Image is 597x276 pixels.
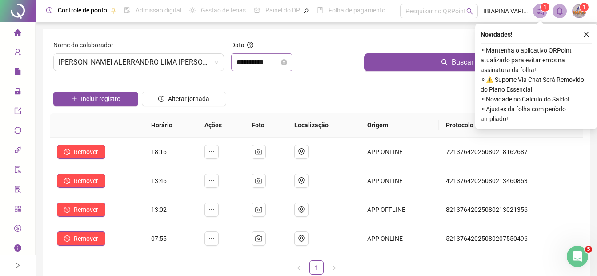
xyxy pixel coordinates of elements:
[452,57,502,68] span: Buscar registros
[53,40,119,50] label: Nome do colaborador
[151,235,167,242] span: 07:55
[231,41,244,49] span: Data
[74,205,98,215] span: Remover
[57,231,105,246] button: Remover
[57,145,105,159] button: Remover
[57,174,105,188] button: Remover
[64,149,70,155] span: stop
[255,235,262,242] span: camera
[332,265,337,271] span: right
[14,45,21,62] span: user-add
[360,195,439,224] td: APP OFFLINE
[14,182,21,199] span: solution
[287,113,360,138] th: Localização
[201,7,246,14] span: Gestão de férias
[142,96,227,103] a: Alterar jornada
[53,92,138,106] button: Incluir registro
[466,8,473,15] span: search
[14,162,21,180] span: audit
[481,29,513,39] span: Novidades !
[360,224,439,253] td: APP ONLINE
[329,7,385,14] span: Folha de pagamento
[14,25,21,43] span: home
[244,113,287,138] th: Foto
[364,53,579,71] button: Buscar registros
[151,177,167,184] span: 13:46
[208,206,215,213] span: ellipsis
[298,235,305,242] span: environment
[64,207,70,213] span: stop
[151,206,167,213] span: 13:02
[64,178,70,184] span: stop
[536,7,544,15] span: notification
[14,64,21,82] span: file
[481,94,592,104] span: ⚬ Novidade no Cálculo do Saldo!
[46,7,52,13] span: clock-circle
[14,240,21,258] span: info-circle
[14,103,21,121] span: export
[111,8,116,13] span: pushpin
[327,260,341,275] button: right
[144,113,197,138] th: Horário
[583,31,589,37] span: close
[58,7,107,14] span: Controle de ponto
[74,234,98,244] span: Remover
[298,177,305,184] span: environment
[14,221,21,239] span: dollar
[441,59,448,66] span: search
[71,96,77,102] span: plus
[255,206,262,213] span: camera
[124,7,130,13] span: file-done
[544,4,547,10] span: 1
[360,113,439,138] th: Origem
[208,235,215,242] span: ellipsis
[64,235,70,242] span: stop
[158,96,164,102] span: clock-circle
[136,7,181,14] span: Admissão digital
[483,6,528,16] span: IBIAPINA VARIEDADES
[304,8,309,13] span: pushpin
[255,148,262,155] span: camera
[481,45,592,75] span: ⚬ Mantenha o aplicativo QRPoint atualizado para evitar erros na assinatura da folha!
[310,261,323,274] a: 1
[327,260,341,275] li: Próxima página
[57,203,105,217] button: Remover
[208,148,215,155] span: ellipsis
[208,177,215,184] span: ellipsis
[439,113,583,138] th: Protocolo
[573,4,586,18] img: 40746
[481,75,592,94] span: ⚬ ⚠️ Suporte Via Chat Será Removido do Plano Essencial
[281,59,287,65] span: close-circle
[74,176,98,186] span: Remover
[15,262,21,268] span: right
[439,195,583,224] td: 82137642025080213021356
[439,224,583,253] td: 52137642025080207550496
[247,42,253,48] span: question-circle
[59,54,219,71] span: PABLO ALERRANDRO LIMA SILVA
[481,104,592,124] span: ⚬ Ajustes da folha com período ampliado!
[298,206,305,213] span: environment
[14,84,21,101] span: lock
[580,3,589,12] sup: Atualize o seu contato no menu Meus Dados
[296,265,301,271] span: left
[439,166,583,195] td: 42137642025080213460853
[142,92,227,106] button: Alterar jornada
[189,7,196,13] span: sun
[360,138,439,166] td: APP ONLINE
[556,7,564,15] span: bell
[14,123,21,141] span: sync
[292,260,306,275] li: Página anterior
[292,260,306,275] button: left
[317,7,323,13] span: book
[151,148,167,155] span: 18:16
[265,7,300,14] span: Painel do DP
[585,246,592,253] span: 5
[74,147,98,157] span: Remover
[81,94,120,104] span: Incluir registro
[197,113,245,138] th: Ações
[439,138,583,166] td: 72137642025080218162687
[14,201,21,219] span: qrcode
[298,148,305,155] span: environment
[360,166,439,195] td: APP ONLINE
